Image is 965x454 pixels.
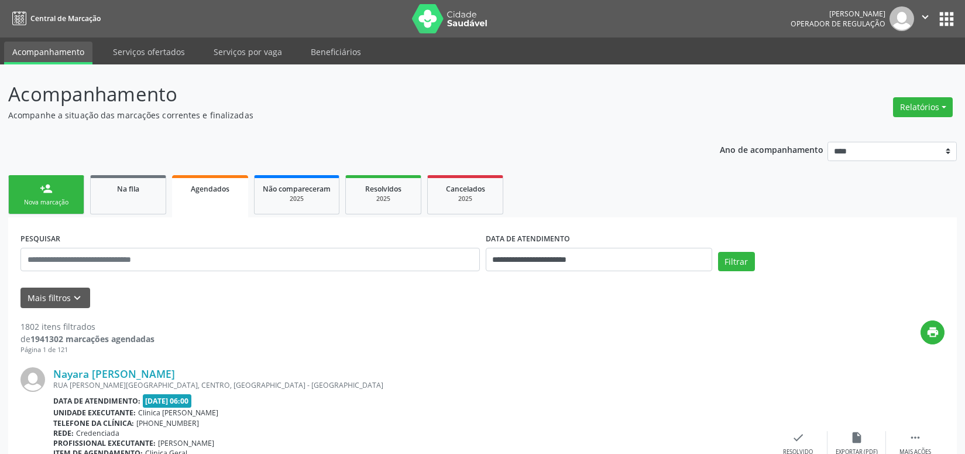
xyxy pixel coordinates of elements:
b: Unidade executante: [53,408,136,418]
button: print [921,320,945,344]
div: 1802 itens filtrados [20,320,154,333]
div: de [20,333,154,345]
span: [DATE] 06:00 [143,394,192,408]
a: Acompanhamento [4,42,92,64]
p: Ano de acompanhamento [720,142,823,156]
button: Mais filtroskeyboard_arrow_down [20,288,90,308]
div: 2025 [263,194,331,203]
p: Acompanhamento [8,80,672,109]
span: Na fila [117,184,139,194]
span: Clinica [PERSON_NAME] [138,408,218,418]
span: Operador de regulação [791,19,885,29]
img: img [890,6,914,31]
a: Central de Marcação [8,9,101,28]
span: Resolvidos [365,184,401,194]
i:  [909,431,922,444]
div: 2025 [436,194,494,203]
img: img [20,367,45,392]
div: [PERSON_NAME] [791,9,885,19]
div: Nova marcação [17,198,75,207]
b: Profissional executante: [53,438,156,448]
button: Relatórios [893,97,953,117]
b: Data de atendimento: [53,396,140,406]
i:  [919,11,932,23]
b: Rede: [53,428,74,438]
div: person_add [40,182,53,195]
button:  [914,6,936,31]
span: Não compareceram [263,184,331,194]
div: 2025 [354,194,413,203]
span: Cancelados [446,184,485,194]
p: Acompanhe a situação das marcações correntes e finalizadas [8,109,672,121]
a: Serviços ofertados [105,42,193,62]
label: DATA DE ATENDIMENTO [486,230,570,248]
span: Credenciada [76,428,119,438]
div: Página 1 de 121 [20,345,154,355]
i: check [792,431,805,444]
i: insert_drive_file [850,431,863,444]
b: Telefone da clínica: [53,418,134,428]
a: Serviços por vaga [205,42,290,62]
i: print [926,326,939,339]
button: Filtrar [718,252,755,272]
a: Nayara [PERSON_NAME] [53,367,175,380]
div: RUA [PERSON_NAME][GEOGRAPHIC_DATA], CENTRO, [GEOGRAPHIC_DATA] - [GEOGRAPHIC_DATA] [53,380,769,390]
strong: 1941302 marcações agendadas [30,333,154,344]
a: Beneficiários [303,42,369,62]
span: [PHONE_NUMBER] [136,418,199,428]
span: [PERSON_NAME] [158,438,214,448]
button: apps [936,9,957,29]
label: PESQUISAR [20,230,60,248]
span: Agendados [191,184,229,194]
span: Central de Marcação [30,13,101,23]
i: keyboard_arrow_down [71,292,84,305]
